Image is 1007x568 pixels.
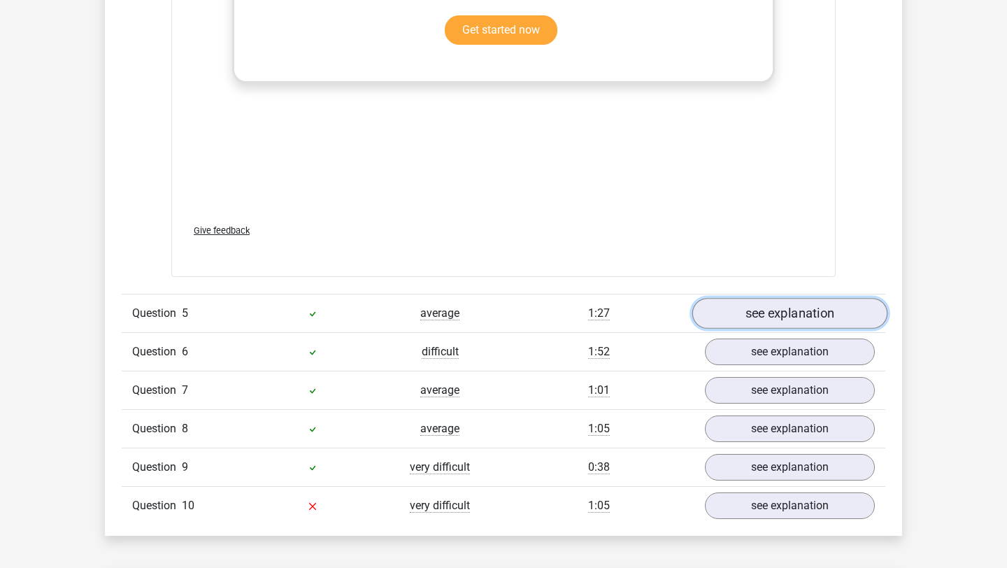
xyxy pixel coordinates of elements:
[445,15,557,45] a: Get started now
[420,422,459,436] span: average
[132,343,182,360] span: Question
[420,383,459,397] span: average
[705,339,875,365] a: see explanation
[588,345,610,359] span: 1:52
[182,345,188,358] span: 6
[705,416,875,442] a: see explanation
[422,345,459,359] span: difficult
[410,460,470,474] span: very difficult
[705,492,875,519] a: see explanation
[182,383,188,397] span: 7
[410,499,470,513] span: very difficult
[182,499,194,512] span: 10
[132,382,182,399] span: Question
[705,377,875,404] a: see explanation
[588,422,610,436] span: 1:05
[182,306,188,320] span: 5
[132,420,182,437] span: Question
[132,305,182,322] span: Question
[588,383,610,397] span: 1:01
[588,460,610,474] span: 0:38
[420,306,459,320] span: average
[132,459,182,476] span: Question
[588,499,610,513] span: 1:05
[194,225,250,236] span: Give feedback
[182,460,188,474] span: 9
[692,298,887,329] a: see explanation
[132,497,182,514] span: Question
[588,306,610,320] span: 1:27
[182,422,188,435] span: 8
[705,454,875,481] a: see explanation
